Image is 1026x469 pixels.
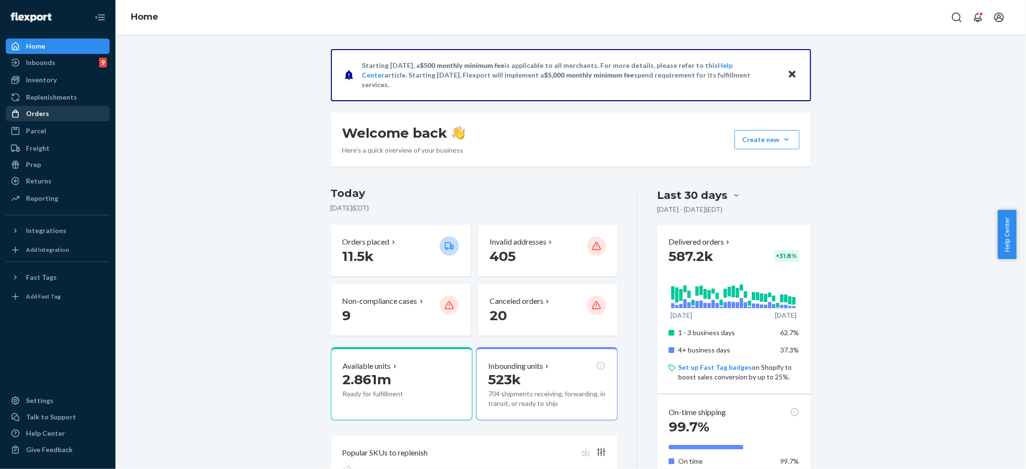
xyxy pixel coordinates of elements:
button: Create new [735,130,799,149]
button: Inbounding units523k704 shipments receiving, forwarding, in transit, or ready to ship [476,347,618,420]
div: Last 30 days [657,188,727,203]
p: [DATE] [775,311,797,320]
button: Available units2.861mReady for fulfillment [331,347,472,420]
button: Delivered orders [669,236,732,248]
a: Parcel [6,123,110,139]
h3: Today [331,186,618,201]
div: Orders [26,109,49,118]
span: 405 [490,248,516,264]
button: Non-compliance cases 9 [331,284,470,336]
div: Home [26,41,45,51]
a: Returns [6,173,110,189]
div: Help Center [26,429,65,438]
div: Replenishments [26,92,77,102]
ol: breadcrumbs [123,3,166,31]
a: Orders [6,106,110,121]
p: 1 - 3 business days [678,328,773,338]
div: Returns [26,176,51,186]
a: Home [131,12,158,22]
button: Help Center [998,210,1016,259]
div: Inbounds [26,58,55,67]
span: $5,000 monthly minimum fee [545,71,634,79]
a: Inventory [6,72,110,88]
p: Popular SKUs to replenish [342,447,428,458]
button: Invalid addresses 405 [478,225,618,276]
div: Talk to Support [26,412,76,422]
p: Here’s a quick overview of your business [342,145,465,155]
span: 37.3% [781,346,799,354]
a: Settings [6,393,110,408]
span: 11.5k [342,248,374,264]
button: Open notifications [968,8,988,27]
h1: Welcome back [342,124,465,142]
div: Settings [26,396,53,405]
p: Orders placed [342,236,390,248]
span: 587.2k [669,248,713,264]
a: Home [6,39,110,54]
p: 4+ business days [678,345,773,355]
button: Give Feedback [6,442,110,457]
div: Parcel [26,126,46,136]
p: Invalid addresses [490,236,546,248]
button: Canceled orders 20 [478,284,618,336]
div: Inventory [26,75,57,85]
button: Fast Tags [6,270,110,285]
button: Integrations [6,223,110,238]
div: Give Feedback [26,445,73,455]
a: Freight [6,141,110,156]
img: hand-wave emoji [452,126,465,140]
span: 20 [490,307,507,324]
button: Open account menu [989,8,1009,27]
a: Talk to Support [6,409,110,425]
div: Reporting [26,194,58,203]
p: Starting [DATE], a is applicable to all merchants. For more details, please refer to this article... [362,61,778,90]
span: 523k [488,371,521,388]
div: Fast Tags [26,273,57,282]
p: [DATE] ( EDT ) [331,203,618,213]
p: Available units [343,361,391,372]
p: Canceled orders [490,296,544,307]
button: Close [786,68,798,82]
a: Add Integration [6,242,110,258]
p: On time [678,456,773,466]
p: 704 shipments receiving, forwarding, in transit, or ready to ship [488,389,606,408]
div: + 31.8 % [774,250,799,262]
span: $500 monthly minimum fee [420,61,505,69]
a: Add Fast Tag [6,289,110,304]
button: Open Search Box [947,8,966,27]
span: 2.861m [343,371,392,388]
span: 62.7% [781,328,799,337]
button: Close Navigation [90,8,110,27]
p: [DATE] [671,311,692,320]
a: Help Center [6,426,110,441]
span: 99.7% [669,418,709,435]
div: Prep [26,160,41,169]
p: On-time shipping [669,407,726,418]
p: [DATE] - [DATE] ( EDT ) [657,205,722,214]
img: Flexport logo [11,13,51,22]
a: Inbounds9 [6,55,110,70]
a: Prep [6,157,110,172]
a: Reporting [6,191,110,206]
p: Ready for fulfillment [343,389,432,399]
div: Freight [26,143,50,153]
div: Integrations [26,226,66,235]
a: Replenishments [6,90,110,105]
a: Set up Fast Tag badges [678,363,752,371]
div: Add Integration [26,246,69,254]
p: Non-compliance cases [342,296,418,307]
p: on Shopify to boost sales conversion by up to 25%. [678,363,799,382]
span: 9 [342,307,351,324]
div: 9 [99,58,107,67]
button: Orders placed 11.5k [331,225,470,276]
span: 99.7% [781,457,799,465]
p: Inbounding units [488,361,543,372]
div: Add Fast Tag [26,292,61,300]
